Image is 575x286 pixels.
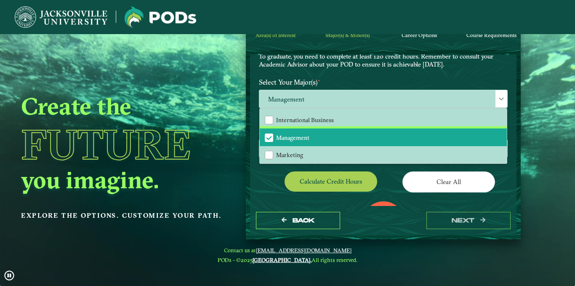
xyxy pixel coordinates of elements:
[317,77,321,83] sup: ⋆
[402,32,437,38] span: Career Options
[426,212,511,229] button: next
[256,32,295,38] span: Area(s) of Interest
[260,111,507,129] li: International Business
[218,257,357,263] span: PODs - ©2025 All rights reserved.
[260,146,507,164] li: Marketing
[293,217,315,224] span: Back
[21,91,226,121] h2: Create the
[276,151,303,159] span: Marketing
[218,247,357,254] span: Contact us at
[276,116,334,124] span: International Business
[466,32,516,38] span: Course Requirements
[21,209,226,222] p: Explore the options. Customize your path.
[402,171,495,192] button: Clear All
[253,257,311,263] a: [GEOGRAPHIC_DATA].
[256,247,351,254] a: [EMAIL_ADDRESS][DOMAIN_NAME]
[15,6,107,28] img: Jacksonville University logo
[259,90,507,108] span: Management
[259,110,508,118] p: Please select at least one Major
[285,171,377,191] button: Calculate credit hours
[253,124,514,139] label: Select Your Minor(s)
[125,6,196,28] img: Jacksonville University logo
[21,165,226,195] h2: you imagine.
[253,75,514,90] label: Select Your Major(s)
[276,134,309,142] span: Management
[21,124,226,165] h1: Future
[256,212,340,229] button: Back
[325,32,370,38] span: Major(s) & Minor(s)
[260,128,507,146] li: Management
